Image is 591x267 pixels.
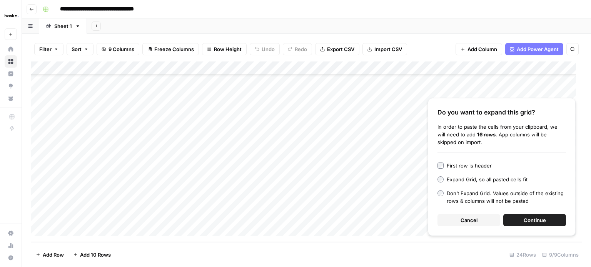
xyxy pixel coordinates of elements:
[447,189,566,205] div: Don’t Expand Grid. Values outside of the existing rows & columns will not be pasted
[5,252,17,264] button: Help + Support
[5,92,17,104] a: Your Data
[262,45,275,53] span: Undo
[437,176,444,182] input: Expand Grid, so all pasted cells fit
[503,214,566,226] button: Continue
[5,239,17,252] a: Usage
[202,43,247,55] button: Row Height
[154,45,194,53] span: Freeze Columns
[315,43,359,55] button: Export CSV
[72,45,82,53] span: Sort
[5,6,17,25] button: Workspace: Haskn
[295,45,307,53] span: Redo
[437,190,444,196] input: Don’t Expand Grid. Values outside of the existing rows & columns will not be pasted
[327,45,354,53] span: Export CSV
[43,251,64,259] span: Add Row
[437,123,566,146] div: In order to paste the cells from your clipboard, we will need to add . App columns will be skippe...
[5,68,17,80] a: Insights
[142,43,199,55] button: Freeze Columns
[5,227,17,239] a: Settings
[283,43,312,55] button: Redo
[505,43,563,55] button: Add Power Agent
[39,18,87,34] a: Sheet 1
[447,162,492,169] div: First row is header
[68,249,115,261] button: Add 10 Rows
[456,43,502,55] button: Add Column
[437,108,566,117] div: Do you want to expand this grid?
[362,43,407,55] button: Import CSV
[506,249,539,261] div: 24 Rows
[5,9,18,23] img: Haskn Logo
[80,251,111,259] span: Add 10 Rows
[517,45,559,53] span: Add Power Agent
[31,249,68,261] button: Add Row
[477,131,496,138] b: 16 rows
[54,22,72,30] div: Sheet 1
[374,45,402,53] span: Import CSV
[97,43,139,55] button: 9 Columns
[67,43,93,55] button: Sort
[214,45,242,53] span: Row Height
[461,216,477,224] span: Cancel
[5,80,17,92] a: Opportunities
[39,45,52,53] span: Filter
[5,43,17,55] a: Home
[539,249,582,261] div: 9/9 Columns
[34,43,63,55] button: Filter
[109,45,134,53] span: 9 Columns
[437,163,444,169] input: First row is header
[250,43,280,55] button: Undo
[437,214,500,226] button: Cancel
[447,176,528,183] div: Expand Grid, so all pasted cells fit
[524,216,546,224] span: Continue
[5,55,17,68] a: Browse
[467,45,497,53] span: Add Column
